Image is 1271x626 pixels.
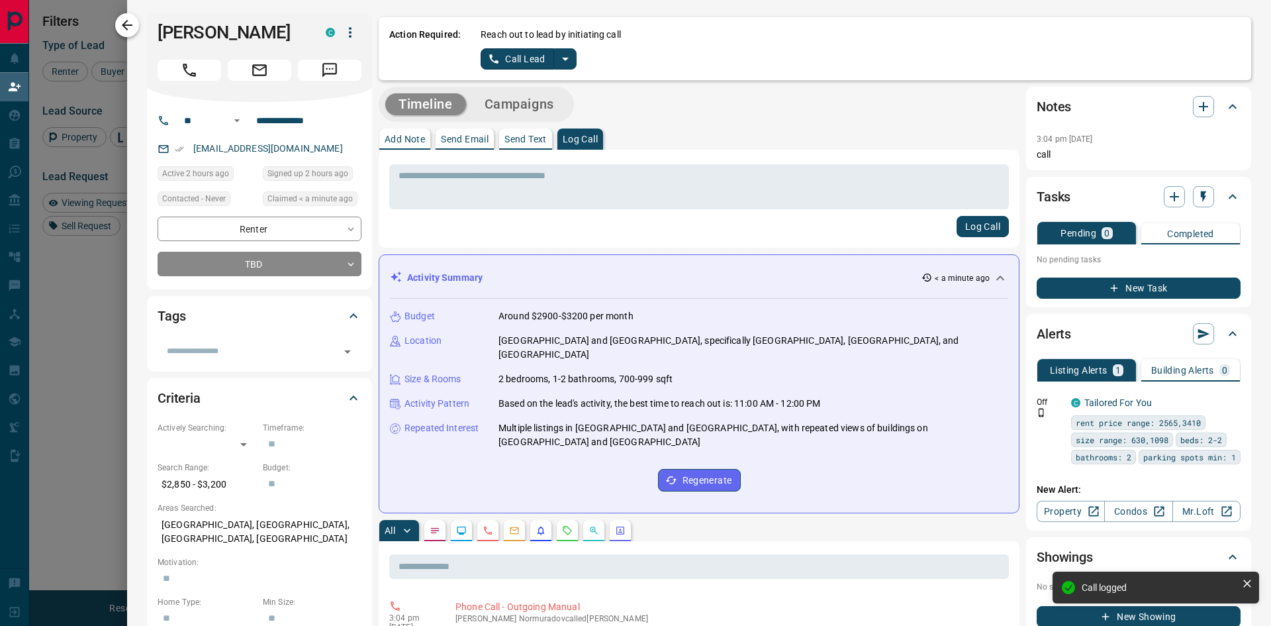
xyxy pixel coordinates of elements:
a: Tailored For You [1084,397,1152,408]
div: Showings [1037,541,1241,573]
p: Home Type: [158,596,256,608]
p: Building Alerts [1151,366,1214,375]
p: 2 bedrooms, 1-2 bathrooms, 700-999 sqft [498,372,673,386]
h2: Tags [158,305,185,327]
span: Active 2 hours ago [162,167,229,180]
p: Pending [1060,229,1096,238]
div: Wed Oct 15 2025 [263,191,361,210]
svg: Listing Alerts [536,525,546,536]
h2: Notes [1037,96,1071,117]
p: Multiple listings in [GEOGRAPHIC_DATA] and [GEOGRAPHIC_DATA], with repeated views of buildings on... [498,421,1008,449]
p: Budget [404,309,435,323]
p: Actively Searching: [158,422,256,434]
p: Size & Rooms [404,372,461,386]
h1: [PERSON_NAME] [158,22,306,43]
p: Budget: [263,462,361,474]
svg: Agent Actions [615,525,626,536]
p: Min Size: [263,596,361,608]
span: Call [158,60,221,81]
p: $2,850 - $3,200 [158,474,256,496]
span: Message [298,60,361,81]
span: size range: 630,1098 [1076,433,1168,446]
svg: Requests [562,525,573,536]
p: Activity Summary [407,271,483,285]
svg: Opportunities [588,525,599,536]
button: Campaigns [471,93,567,115]
svg: Notes [430,525,440,536]
span: Email [228,60,291,81]
p: Add Note [385,134,425,144]
div: condos.ca [326,28,335,37]
span: beds: 2-2 [1180,433,1222,446]
h2: Criteria [158,388,201,409]
p: Completed [1167,229,1214,238]
div: Renter [158,217,361,241]
p: No pending tasks [1037,250,1241,270]
h2: Alerts [1037,323,1071,344]
button: Call Lead [481,48,554,70]
button: Timeline [385,93,466,115]
p: Motivation: [158,556,361,568]
div: TBD [158,252,361,276]
p: 0 [1104,229,1109,238]
div: Criteria [158,382,361,414]
p: Timeframe: [263,422,361,434]
svg: Email Verified [175,144,184,154]
p: All [385,526,395,535]
p: Log Call [563,134,598,144]
p: Activity Pattern [404,397,469,411]
p: Phone Call - Outgoing Manual [455,600,1004,614]
button: Open [338,342,357,361]
span: Contacted - Never [162,192,226,205]
div: Tasks [1037,181,1241,213]
p: Based on the lead's activity, the best time to reach out is: 11:00 AM - 12:00 PM [498,397,821,411]
p: Around $2900-$3200 per month [498,309,634,323]
div: Activity Summary< a minute ago [390,266,1008,290]
div: Tags [158,300,361,332]
h2: Showings [1037,547,1093,568]
span: bathrooms: 2 [1076,450,1131,464]
p: New Alert: [1037,483,1241,497]
p: Search Range: [158,462,256,474]
p: Send Email [441,134,489,144]
div: Wed Oct 15 2025 [158,166,256,185]
svg: Calls [483,525,493,536]
button: Log Call [957,216,1009,237]
div: Alerts [1037,318,1241,350]
p: 1 [1115,366,1121,375]
p: call [1037,148,1241,162]
p: Reach out to lead by initiating call [481,28,621,42]
p: Listing Alerts [1050,366,1107,375]
a: Mr.Loft [1172,501,1241,522]
p: Off [1037,396,1063,408]
h2: Tasks [1037,186,1070,207]
p: Repeated Interest [404,421,479,435]
p: 3:04 pm [389,613,436,623]
a: Property [1037,501,1105,522]
button: Open [229,113,245,129]
a: [EMAIL_ADDRESS][DOMAIN_NAME] [193,143,343,154]
p: Location [404,334,442,348]
p: 3:04 pm [DATE] [1037,134,1093,144]
p: < a minute ago [935,272,990,284]
a: Condos [1104,501,1172,522]
span: Claimed < a minute ago [267,192,353,205]
p: 0 [1222,366,1227,375]
svg: Emails [509,525,520,536]
svg: Lead Browsing Activity [456,525,467,536]
p: Action Required: [389,28,461,70]
p: [PERSON_NAME] Normuradov called [PERSON_NAME] [455,614,1004,623]
svg: Push Notification Only [1037,408,1046,417]
div: condos.ca [1071,398,1080,407]
p: [GEOGRAPHIC_DATA], [GEOGRAPHIC_DATA], [GEOGRAPHIC_DATA], [GEOGRAPHIC_DATA] [158,514,361,550]
div: Call logged [1082,582,1237,593]
div: split button [481,48,577,70]
span: Signed up 2 hours ago [267,167,348,180]
span: rent price range: 2565,3410 [1076,416,1201,429]
span: parking spots min: 1 [1143,450,1236,464]
p: [GEOGRAPHIC_DATA] and [GEOGRAPHIC_DATA], specifically [GEOGRAPHIC_DATA], [GEOGRAPHIC_DATA], and [... [498,334,1008,362]
div: Wed Oct 15 2025 [263,166,361,185]
p: No showings booked [1037,581,1241,593]
p: Areas Searched: [158,502,361,514]
button: Regenerate [658,469,741,492]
